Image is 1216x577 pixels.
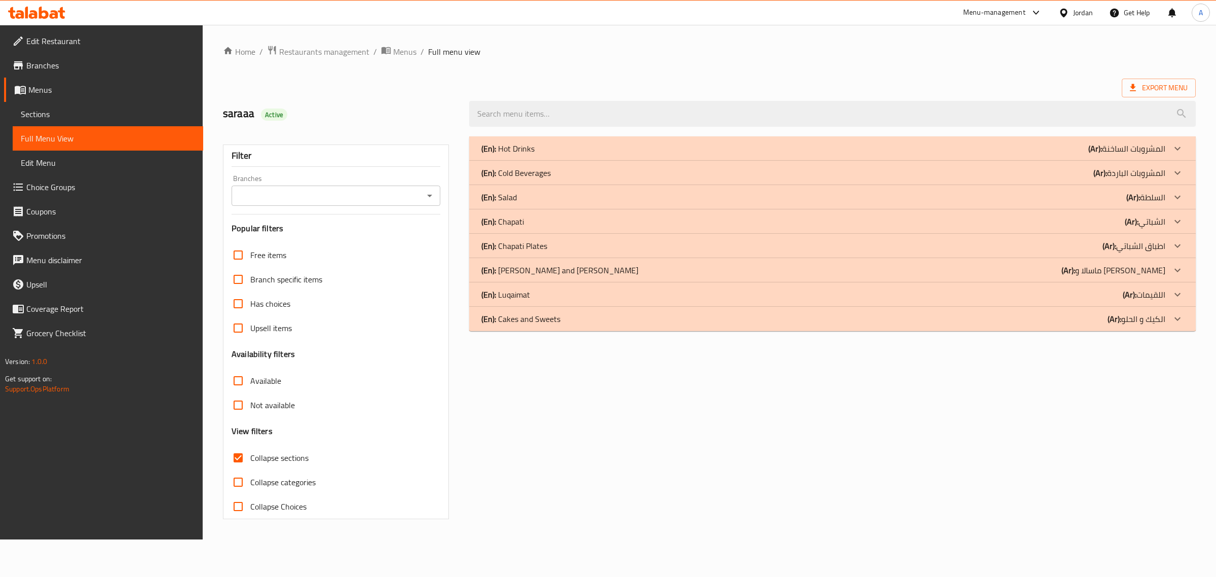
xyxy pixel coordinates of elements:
span: Edit Restaurant [26,35,195,47]
nav: breadcrumb [223,45,1196,58]
p: Hot Drinks [481,142,535,155]
a: Promotions [4,224,203,248]
p: Cold Beverages [481,167,551,179]
b: (Ar): [1123,287,1136,302]
span: Coverage Report [26,303,195,315]
h3: Availability filters [232,348,295,360]
b: (En): [481,238,496,254]
span: Available [250,375,281,387]
b: (En): [481,165,496,181]
a: Coverage Report [4,297,203,321]
b: (Ar): [1125,214,1138,229]
div: Jordan [1073,7,1093,18]
span: Menu disclaimer [26,254,195,266]
b: (En): [481,263,496,278]
div: (En): Chapati Plates(Ar):اطباق الشباتي [469,234,1196,258]
button: Open [423,189,437,203]
span: Restaurants management [279,46,369,58]
a: Choice Groups [4,175,203,199]
div: (En): Chapati(Ar):الشباتي [469,209,1196,234]
a: Restaurants management [267,45,369,58]
div: (En): [PERSON_NAME] and [PERSON_NAME](Ar):ماسالا و [PERSON_NAME] [469,258,1196,282]
b: (Ar): [1061,263,1075,278]
span: Upsell [26,278,195,291]
p: اللقيمات [1123,288,1165,301]
span: Collapse sections [250,452,309,464]
h2: saraaa [223,106,457,121]
span: Coupons [26,205,195,218]
a: Menu disclaimer [4,248,203,272]
a: Sections [13,102,203,126]
p: ماسالا و [PERSON_NAME] [1061,264,1165,276]
p: Luqaimat [481,288,530,301]
p: [PERSON_NAME] and [PERSON_NAME] [481,264,638,276]
span: Branch specific items [250,273,322,285]
a: Upsell [4,272,203,297]
h3: Popular filters [232,223,440,234]
a: Branches [4,53,203,78]
b: (Ar): [1103,238,1116,254]
p: الكيك و الحلو [1108,313,1165,325]
p: Salad [481,191,517,203]
a: Menus [381,45,416,58]
a: Full Menu View [13,126,203,151]
span: Export Menu [1122,79,1196,97]
input: search [469,101,1196,127]
span: Full Menu View [21,132,195,145]
span: Collapse categories [250,476,316,488]
span: Grocery Checklist [26,327,195,339]
span: Promotions [26,230,195,242]
p: الشباتي [1125,215,1165,228]
span: Branches [26,59,195,71]
span: Has choices [250,298,290,310]
span: Full menu view [428,46,480,58]
div: (En): Salad(Ar):السلطة [469,185,1196,209]
p: Chapati Plates [481,240,547,252]
span: Upsell items [250,322,292,334]
div: (En): Cold Beverages(Ar):المشروبات الباردة [469,161,1196,185]
p: المشروبات الساخنة [1088,142,1165,155]
p: Chapati [481,215,524,228]
a: Edit Restaurant [4,29,203,53]
b: (En): [481,190,496,205]
a: Menus [4,78,203,102]
h3: View filters [232,425,273,437]
span: Not available [250,399,295,411]
b: (En): [481,287,496,302]
div: Filter [232,145,440,167]
li: / [421,46,424,58]
a: Support.OpsPlatform [5,382,69,395]
span: Version: [5,355,30,368]
a: Home [223,46,255,58]
span: Sections [21,108,195,120]
b: (En): [481,141,496,156]
span: Edit Menu [21,157,195,169]
b: (Ar): [1126,190,1140,205]
div: Menu-management [963,7,1025,19]
span: Choice Groups [26,181,195,193]
li: / [373,46,377,58]
a: Edit Menu [13,151,203,175]
p: المشروبات الباردة [1093,167,1165,179]
span: Collapse Choices [250,500,307,513]
b: (En): [481,311,496,327]
span: Menus [28,84,195,96]
b: (En): [481,214,496,229]
b: (Ar): [1093,165,1107,181]
span: A [1199,7,1203,18]
div: Active [261,109,287,121]
div: (En): Hot Drinks(Ar):المشروبات الساخنة [469,136,1196,161]
p: Cakes and Sweets [481,313,560,325]
b: (Ar): [1108,311,1121,327]
li: / [259,46,263,58]
p: اطباق الشباتي [1103,240,1165,252]
b: (Ar): [1088,141,1102,156]
div: (En): Luqaimat(Ar):اللقيمات [469,282,1196,307]
span: Export Menu [1130,82,1188,94]
span: Menus [393,46,416,58]
a: Coupons [4,199,203,224]
span: 1.0.0 [31,355,47,368]
span: Get support on: [5,372,52,385]
a: Grocery Checklist [4,321,203,345]
span: Free items [250,249,286,261]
